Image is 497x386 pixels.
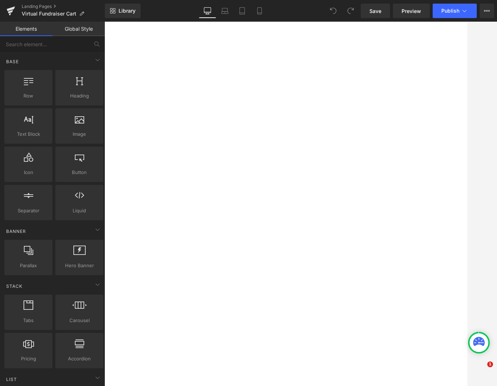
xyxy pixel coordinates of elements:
[369,7,381,15] span: Save
[251,4,268,18] a: Mobile
[480,4,494,18] button: More
[57,130,101,138] span: Image
[7,92,50,100] span: Row
[7,130,50,138] span: Text Block
[119,8,136,14] span: Library
[57,169,101,176] span: Button
[326,4,340,18] button: Undo
[7,207,50,214] span: Separator
[57,262,101,269] span: Hero Banner
[402,7,421,15] span: Preview
[5,376,18,383] span: List
[57,317,101,324] span: Carousel
[233,4,251,18] a: Tablet
[7,169,50,176] span: Icon
[22,4,105,9] a: Landing Pages
[199,4,216,18] a: Desktop
[441,8,459,14] span: Publish
[216,4,233,18] a: Laptop
[472,361,490,379] iframe: Intercom live chat
[487,361,493,367] span: 1
[22,11,76,17] span: Virtual Fundraiser Cart
[7,355,50,363] span: Pricing
[57,92,101,100] span: Heading
[57,207,101,214] span: Liquid
[393,4,430,18] a: Preview
[7,317,50,324] span: Tabs
[5,283,23,290] span: Stack
[7,262,50,269] span: Parallax
[52,22,105,36] a: Global Style
[5,228,27,235] span: Banner
[343,4,358,18] button: Redo
[57,355,101,363] span: Accordion
[105,4,141,18] a: New Library
[433,4,477,18] button: Publish
[5,58,20,65] span: Base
